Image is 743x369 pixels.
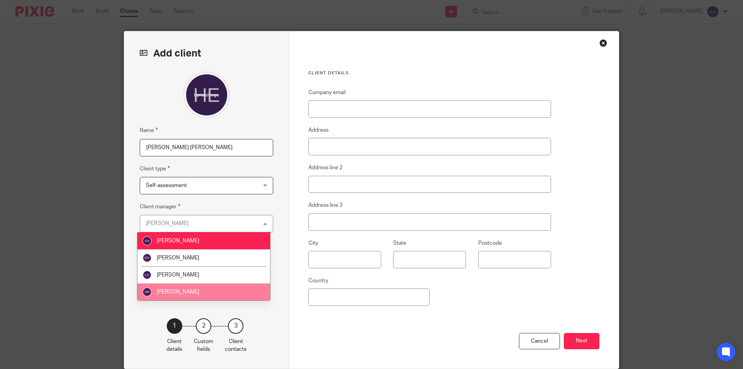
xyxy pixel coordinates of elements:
img: svg%3E [142,270,152,280]
label: Address line 2 [308,164,342,172]
label: Address [308,126,329,134]
span: [PERSON_NAME] [157,272,199,278]
div: [PERSON_NAME] [146,221,188,226]
span: Self-assessment [146,183,187,188]
label: Postcode [478,239,502,247]
label: State [393,239,406,247]
label: Name [140,126,158,135]
p: Client contacts [225,338,247,354]
div: 3 [228,318,243,334]
label: Country [308,277,328,285]
span: [PERSON_NAME] [157,289,199,295]
img: svg%3E [142,287,152,297]
div: 2 [196,318,211,334]
label: Client type [140,164,170,173]
h2: Add client [140,47,273,60]
label: City [308,239,318,247]
button: Next [564,333,599,350]
img: svg%3E [142,253,152,263]
span: [PERSON_NAME] [157,255,199,261]
div: Close this dialog window [599,39,607,47]
div: Cancel [519,333,560,350]
span: [PERSON_NAME] [157,238,199,244]
div: 1 [167,318,182,334]
h3: Client details [308,70,551,76]
label: Client manager [140,202,180,211]
label: Address line 3 [308,201,342,209]
p: Client details [166,338,182,354]
img: svg%3E [142,236,152,245]
label: Company email [308,89,346,96]
p: Custom fields [194,338,213,354]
